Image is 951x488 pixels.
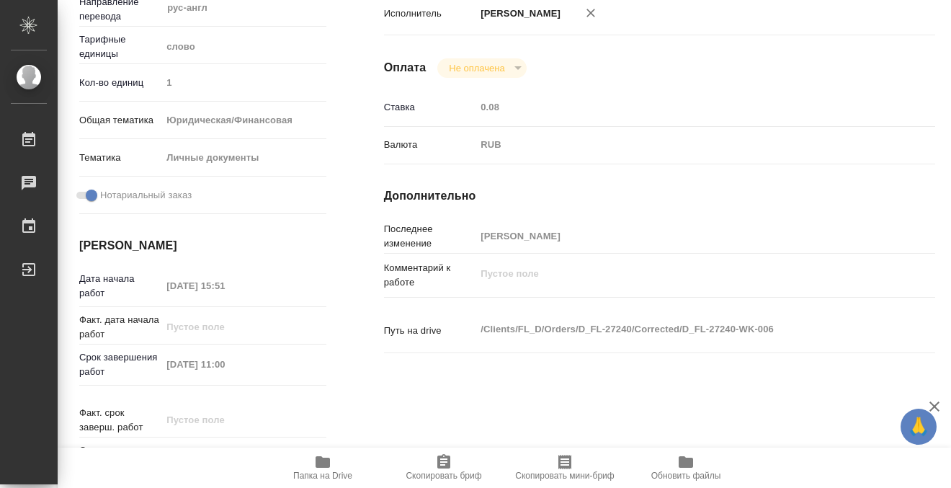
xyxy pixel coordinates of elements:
[79,237,326,254] h4: [PERSON_NAME]
[384,187,935,205] h4: Дополнительно
[161,108,326,133] div: Юридическая/Финансовая
[100,188,192,203] span: Нотариальный заказ
[161,72,326,93] input: Пустое поле
[262,448,383,488] button: Папка на Drive
[293,471,352,481] span: Папка на Drive
[161,275,287,296] input: Пустое поле
[901,409,937,445] button: 🙏
[504,448,625,488] button: Скопировать мини-бриф
[384,6,476,21] p: Исполнитель
[384,261,476,290] p: Комментарий к работе
[475,317,889,342] textarea: /Clients/FL_D/Orders/D_FL-27240/Corrected/D_FL-27240-WK-006
[79,151,161,165] p: Тематика
[406,471,481,481] span: Скопировать бриф
[161,409,287,430] input: Пустое поле
[384,59,427,76] h4: Оплата
[384,222,476,251] p: Последнее изменение
[79,272,161,301] p: Дата начала работ
[651,471,721,481] span: Обновить файлы
[384,138,476,152] p: Валюта
[437,58,526,78] div: Не оплачена
[161,35,326,59] div: слово
[515,471,614,481] span: Скопировать мини-бриф
[79,76,161,90] p: Кол-во единиц
[161,316,287,337] input: Пустое поле
[161,354,287,375] input: Пустое поле
[79,350,161,379] p: Срок завершения работ
[475,6,561,21] p: [PERSON_NAME]
[383,448,504,488] button: Скопировать бриф
[384,324,476,338] p: Путь на drive
[161,146,326,170] div: Личные документы
[475,226,889,247] input: Пустое поле
[906,412,931,442] span: 🙏
[625,448,746,488] button: Обновить файлы
[79,32,161,61] p: Тарифные единицы
[79,443,161,472] p: Срок завершения услуги
[384,100,476,115] p: Ставка
[79,313,161,342] p: Факт. дата начала работ
[79,113,161,128] p: Общая тематика
[475,97,889,117] input: Пустое поле
[445,62,509,74] button: Не оплачена
[79,406,161,435] p: Факт. срок заверш. работ
[475,133,889,157] div: RUB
